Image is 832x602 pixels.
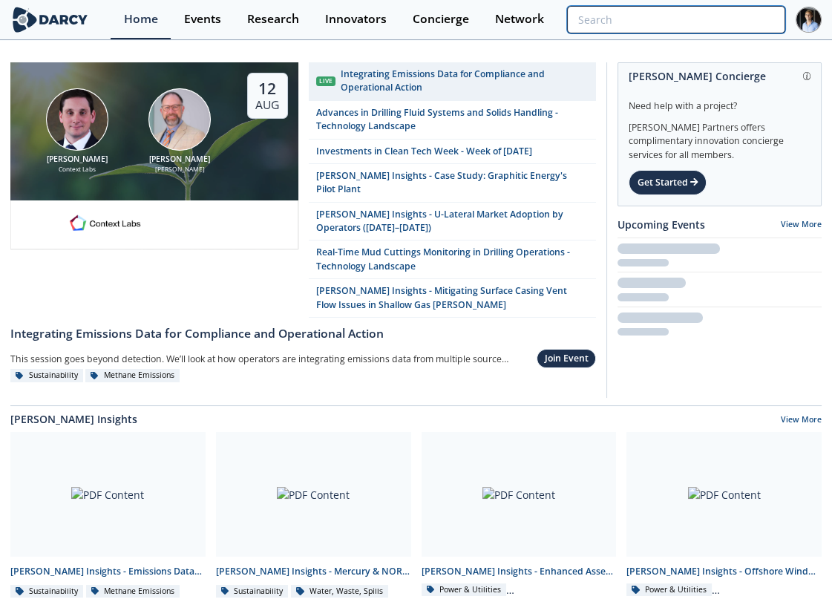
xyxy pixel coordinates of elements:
[10,325,596,343] div: Integrating Emissions Data for Compliance and Operational Action
[629,113,810,162] div: [PERSON_NAME] Partners offers complimentary innovation concierge services for all members.
[255,79,279,98] div: 12
[10,565,206,578] div: [PERSON_NAME] Insights - Emissions Data Integration
[494,13,543,25] div: Network
[246,13,298,25] div: Research
[211,432,416,599] a: PDF Content [PERSON_NAME] Insights - Mercury & NORM Detection and [MEDICAL_DATA] Sustainability W...
[545,352,589,365] div: Join Event
[309,140,597,164] a: Investments in Clean Tech Week - Week of [DATE]
[309,101,597,140] a: Advances in Drilling Fluid Systems and Solids Handling - Technology Landscape
[309,164,597,203] a: [PERSON_NAME] Insights - Case Study: Graphitic Energy's Pilot Plant
[10,348,509,369] div: This session goes beyond detection. We’ll look at how operators are integrating emissions data fr...
[10,7,90,33] img: logo-wide.svg
[412,13,468,25] div: Concierge
[183,13,220,25] div: Events
[31,165,123,174] div: Context Labs
[422,583,507,597] div: Power & Utilities
[10,369,83,382] div: Sustainability
[134,165,226,174] div: [PERSON_NAME]
[148,88,211,151] img: Mark Gebbia
[324,13,386,25] div: Innovators
[134,154,226,166] div: [PERSON_NAME]
[316,76,335,86] div: Live
[85,369,180,382] div: Methane Emissions
[216,565,411,578] div: [PERSON_NAME] Insights - Mercury & NORM Detection and [MEDICAL_DATA]
[781,219,822,229] a: View More
[309,241,597,279] a: Real-Time Mud Cuttings Monitoring in Drilling Operations - Technology Landscape
[123,13,157,25] div: Home
[796,7,822,33] img: Profile
[10,318,596,343] a: Integrating Emissions Data for Compliance and Operational Action
[626,565,822,578] div: [PERSON_NAME] Insights - Offshore Wind (OSW) and Networks
[255,98,279,113] div: Aug
[781,414,822,428] a: View More
[31,154,123,166] div: [PERSON_NAME]
[629,89,810,113] div: Need help with a project?
[629,63,810,89] div: [PERSON_NAME] Concierge
[309,203,597,241] a: [PERSON_NAME] Insights - U-Lateral Market Adoption by Operators ([DATE]–[DATE])
[341,68,589,95] div: Integrating Emissions Data for Compliance and Operational Action
[626,583,712,597] div: Power & Utilities
[309,279,597,318] a: [PERSON_NAME] Insights - Mitigating Surface Casing Vent Flow Issues in Shallow Gas [PERSON_NAME]
[618,217,705,232] a: Upcoming Events
[86,585,180,598] div: Methane Emissions
[803,72,811,80] img: information.svg
[416,432,622,599] a: PDF Content [PERSON_NAME] Insights - Enhanced Asset Management (O&M) for Onshore Wind Farms Power...
[567,6,785,33] input: Advanced Search
[422,565,617,578] div: [PERSON_NAME] Insights - Enhanced Asset Management (O&M) for Onshore Wind Farms
[621,432,827,599] a: PDF Content [PERSON_NAME] Insights - Offshore Wind (OSW) and Networks Power & Utilities
[46,88,108,151] img: Nathan Brawn
[10,411,137,427] a: [PERSON_NAME] Insights
[629,170,707,195] div: Get Started
[216,585,289,598] div: Sustainability
[291,585,388,598] div: Water, Waste, Spills
[309,62,597,101] a: Live Integrating Emissions Data for Compliance and Operational Action
[10,62,298,318] a: Nathan Brawn [PERSON_NAME] Context Labs Mark Gebbia [PERSON_NAME] [PERSON_NAME] 12 Aug
[10,585,83,598] div: Sustainability
[5,432,211,599] a: PDF Content [PERSON_NAME] Insights - Emissions Data Integration Sustainability Methane Emissions
[537,349,596,369] button: Join Event
[64,208,147,239] img: 1682076415445-contextlabs.png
